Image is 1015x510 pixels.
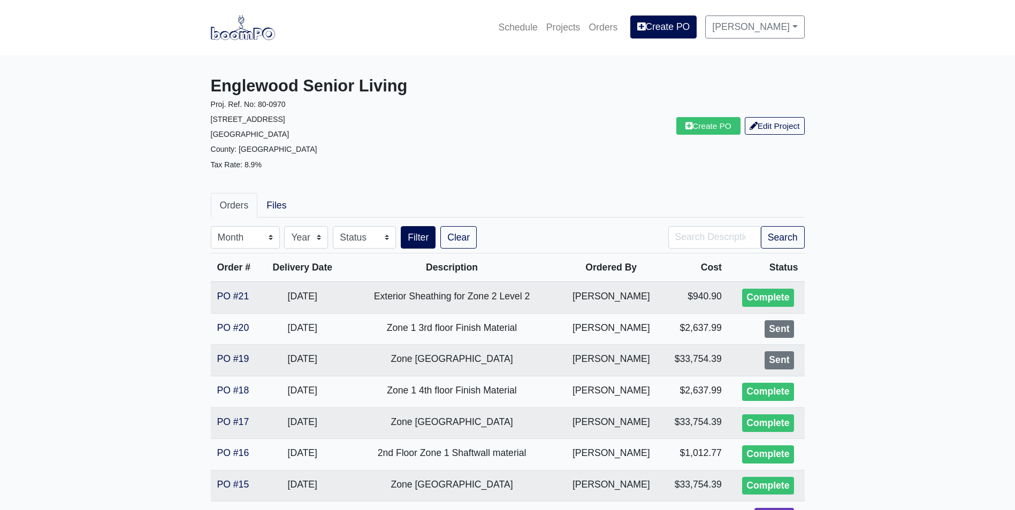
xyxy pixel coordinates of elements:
[494,16,541,39] a: Schedule
[561,407,661,439] td: [PERSON_NAME]
[440,226,477,249] a: Clear
[561,253,661,282] th: Ordered By
[765,351,793,369] div: Sent
[257,193,295,218] a: Files
[211,145,317,153] small: County: [GEOGRAPHIC_DATA]
[262,313,343,345] td: [DATE]
[745,117,805,135] a: Edit Project
[217,416,249,427] a: PO #17
[728,253,805,282] th: Status
[561,470,661,501] td: [PERSON_NAME]
[211,76,500,96] h3: Englewood Senior Living
[262,345,343,376] td: [DATE]
[211,100,286,109] small: Proj. Ref. No: 80-0970
[262,470,343,501] td: [DATE]
[705,16,804,38] a: [PERSON_NAME]
[262,407,343,439] td: [DATE]
[561,376,661,407] td: [PERSON_NAME]
[401,226,436,249] button: Filter
[742,445,793,463] div: Complete
[262,439,343,470] td: [DATE]
[262,376,343,407] td: [DATE]
[217,447,249,458] a: PO #16
[561,282,661,313] td: [PERSON_NAME]
[343,470,561,501] td: Zone [GEOGRAPHIC_DATA]
[217,322,249,333] a: PO #20
[661,313,728,345] td: $2,637.99
[661,345,728,376] td: $33,754.39
[343,376,561,407] td: Zone 1 4th floor Finish Material
[661,253,728,282] th: Cost
[561,313,661,345] td: [PERSON_NAME]
[676,117,741,135] a: Create PO
[211,115,285,123] small: [STREET_ADDRESS]
[217,353,249,364] a: PO #19
[211,15,275,40] img: boomPO
[761,226,805,249] button: Search
[262,253,343,282] th: Delivery Date
[661,282,728,313] td: $940.90
[668,226,761,249] input: Search
[217,291,249,302] a: PO #21
[661,376,728,407] td: $2,637.99
[343,407,561,439] td: Zone [GEOGRAPHIC_DATA]
[211,160,262,169] small: Tax Rate: 8.9%
[561,345,661,376] td: [PERSON_NAME]
[661,470,728,501] td: $33,754.39
[217,479,249,490] a: PO #15
[211,130,289,138] small: [GEOGRAPHIC_DATA]
[561,439,661,470] td: [PERSON_NAME]
[742,383,793,401] div: Complete
[262,282,343,313] td: [DATE]
[211,193,258,218] a: Orders
[584,16,622,39] a: Orders
[343,345,561,376] td: Zone [GEOGRAPHIC_DATA]
[217,385,249,396] a: PO #18
[542,16,585,39] a: Projects
[343,253,561,282] th: Description
[343,439,561,470] td: 2nd Floor Zone 1 Shaftwall material
[630,16,697,38] a: Create PO
[661,407,728,439] td: $33,754.39
[211,253,262,282] th: Order #
[343,313,561,345] td: Zone 1 3rd floor Finish Material
[742,289,793,307] div: Complete
[343,282,561,313] td: Exterior Sheathing for Zone 2 Level 2
[661,439,728,470] td: $1,012.77
[765,320,793,338] div: Sent
[742,414,793,432] div: Complete
[742,477,793,495] div: Complete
